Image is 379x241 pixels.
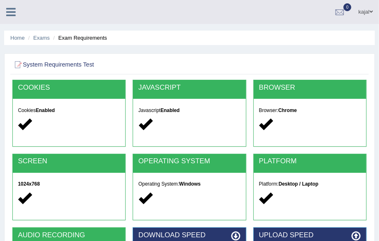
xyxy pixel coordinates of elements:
h2: UPLOAD SPEED [259,231,361,239]
strong: Chrome [278,107,297,113]
h2: AUDIO RECORDING [18,231,120,239]
h5: Browser: [259,108,361,113]
strong: 1024x768 [18,181,40,187]
h2: PLATFORM [259,157,361,165]
strong: Desktop / Laptop [279,181,318,187]
h5: Operating System: [138,181,241,187]
a: Exams [33,35,50,41]
h5: Platform: [259,181,361,187]
h2: DOWNLOAD SPEED [138,231,241,239]
strong: Windows [179,181,200,187]
strong: Enabled [161,107,180,113]
h5: Cookies [18,108,120,113]
h2: System Requirements Test [12,60,232,70]
h2: SCREEN [18,157,120,165]
span: 0 [343,3,352,11]
h5: Javascript [138,108,241,113]
h2: JAVASCRIPT [138,84,241,92]
strong: Enabled [36,107,55,113]
a: Home [10,35,25,41]
li: Exam Requirements [51,34,107,42]
h2: BROWSER [259,84,361,92]
h2: COOKIES [18,84,120,92]
h2: OPERATING SYSTEM [138,157,241,165]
